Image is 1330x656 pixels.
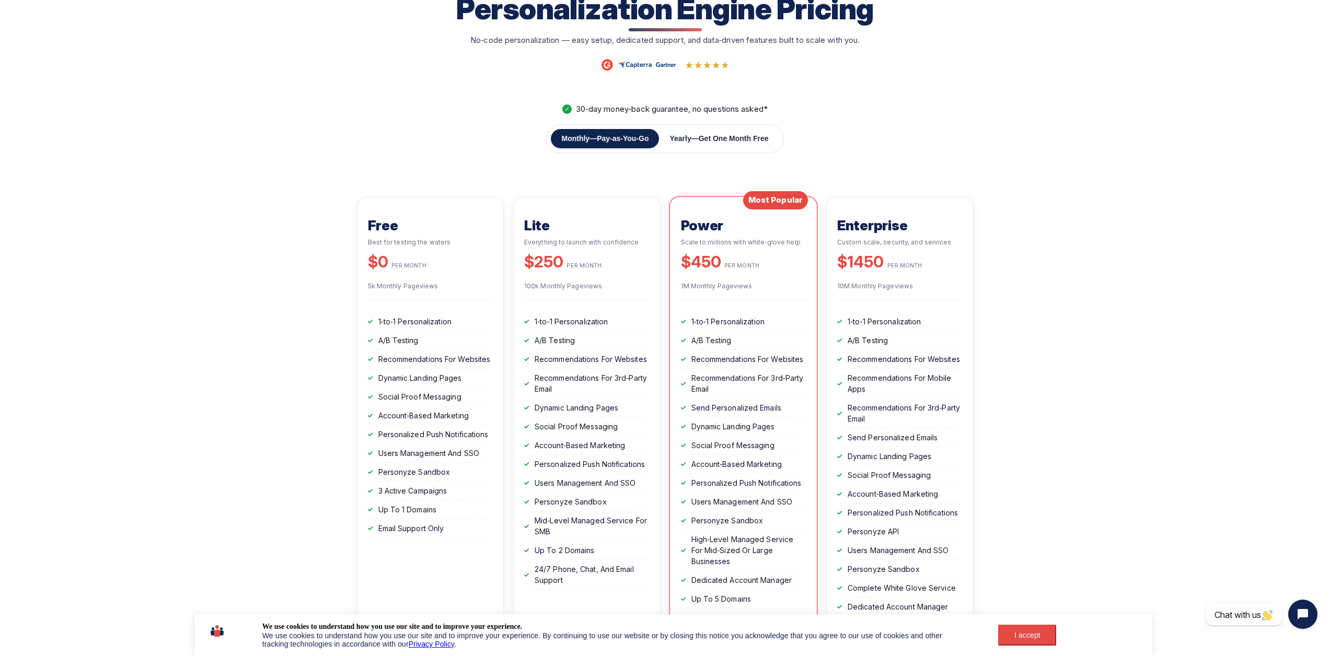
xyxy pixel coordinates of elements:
span: Rating 4.6 out of 5 [685,58,730,72]
span: PER MONTH [391,261,426,270]
p: No‑code personalization — easy setup, dedicated support, and data‑driven features built to scale ... [451,34,880,46]
b: $0 [368,250,388,274]
b: $450 [681,250,721,274]
li: Mid‑Level Managed Service For SMB [524,511,650,541]
span: ✓ [562,104,572,114]
img: G2 • Capterra • Gartner [600,58,677,71]
li: Complete White Glove Service [837,579,963,598]
li: Users Management And SSO [681,493,806,511]
li: Social Proof Messaging [524,417,650,436]
b: $250 [524,250,563,274]
li: Up To 2 Domains [524,541,650,560]
li: Personyze Sandbox [368,463,493,482]
li: Account‑Based Marketing [681,455,806,474]
span: — [589,134,597,143]
a: Privacy Policy [409,640,455,648]
li: Dynamic Landing Pages [681,417,806,436]
li: Social Proof Messaging [681,436,806,455]
li: Dedicated Account Manager [837,598,963,616]
li: Email Support Only [368,519,493,538]
p: Custom scale, security, and services [837,238,963,247]
li: 1‑to‑1 Personalization [368,312,493,331]
span: Pay‑as‑You‑Go [597,134,649,143]
span: PER MONTH [724,261,759,270]
li: Users Management And SSO [837,541,963,560]
li: 1‑to‑1 Personalization [524,312,650,331]
li: Recommendations For Websites [368,350,493,369]
li: Recommendations For 3rd‑Party Email [837,399,963,428]
li: Users Management And SSO [368,444,493,463]
li: Send Personalized Emails [837,428,963,447]
p: Scale to millions with white‑glove help [681,238,806,247]
li: 1‑to‑1 Personalization [681,312,806,331]
li: Dynamic Landing Pages [524,399,650,417]
h3: Power [681,217,806,233]
h3: Enterprise [837,217,963,233]
li: Personalized Push Notifications [368,425,493,444]
span: Yearly [669,134,691,143]
li: A/B Testing [837,331,963,350]
li: Up To 1 Domains [368,500,493,519]
div: We use cookies to understand how you use our site and to improve your experience. By continuing t... [262,631,970,648]
li: Personyze Sandbox [681,511,806,530]
li: Recommendations For Websites [681,350,806,369]
li: Dynamic Landing Pages [368,369,493,388]
li: 24/7 Phone, Chat, And Email Support [524,560,650,590]
li: Recommendations For 3rd‑Party Email [524,369,650,399]
div: Ratings and review platforms [387,58,943,72]
p: 10M Monthly Pageviews [837,282,963,291]
p: 100k Monthly Pageviews [524,282,650,291]
p: 1M Monthly Pageviews [681,282,806,291]
li: 1‑to‑1 Personalization [837,312,963,331]
li: Recommendations For Websites [524,350,650,369]
div: We use cookies to understand how you use our site and to improve your experience. [262,622,522,631]
img: icon [211,622,224,640]
li: 24/7 Phone, Chat, And Email Support [681,608,806,638]
li: Personalized Push Notifications [681,474,806,493]
li: Recommendations For 3rd‑Party Email [681,369,806,399]
li: Dedicated Account Manager [681,571,806,590]
span: PER MONTH [887,261,922,270]
span: ★★★★★ [685,58,726,72]
span: PER MONTH [566,261,602,270]
li: A/B Testing [524,331,650,350]
span: Get One Month Free [699,134,769,143]
li: Recommendations For Websites [837,350,963,369]
li: A/B Testing [368,331,493,350]
li: Users Management And SSO [524,474,650,493]
li: Up To 5 Domains [681,590,806,608]
p: 5k Monthly Pageviews [368,282,493,291]
li: Personyze API [837,522,963,541]
button: I accept [998,625,1056,646]
h3: Lite [524,217,650,233]
span: — [691,134,699,143]
li: Dynamic Landing Pages [837,447,963,466]
li: Personyze Sandbox [837,560,963,579]
li: Account‑Based Marketing [837,485,963,503]
div: Most Popular [743,191,808,209]
li: Account‑Based Marketing [368,406,493,425]
li: Personalized Push Notifications [837,503,963,522]
li: Social Proof Messaging [837,466,963,485]
h3: Free [368,217,493,233]
li: Recommendations For Mobile Apps [837,369,963,399]
span: Monthly [561,134,589,143]
div: I accept [1004,631,1050,639]
p: Best for testing the waters [368,238,493,247]
p: 30‑day money‑back guarantee, no questions asked* [387,103,943,115]
div: Billing period [546,124,783,153]
p: Everything to launch with confidence [524,238,650,247]
li: A/B Testing [681,331,806,350]
b: $1450 [837,250,884,274]
li: Account‑Based Marketing [524,436,650,455]
li: Personalized Push Notifications [524,455,650,474]
li: High‑Level Managed Service For Mid‑Sized Or Large Businesses [681,530,806,571]
li: Social Proof Messaging [368,388,493,406]
li: 3 Active Campaigns [368,482,493,500]
li: Send Personalized Emails [681,399,806,417]
li: Personyze Sandbox [524,493,650,511]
